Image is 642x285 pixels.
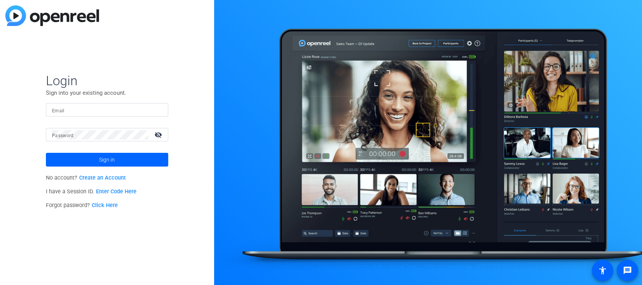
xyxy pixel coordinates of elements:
[46,202,118,209] span: Forgot password?
[52,133,74,138] mat-label: Password
[623,266,632,275] mat-icon: message
[99,150,115,169] span: Sign in
[598,266,607,275] mat-icon: accessibility
[92,202,118,209] a: Click Here
[46,153,168,167] button: Sign in
[46,73,168,89] span: Login
[79,175,126,181] a: Create an Account
[52,105,162,115] input: Enter Email Address
[5,5,99,26] img: blue-gradient.svg
[52,108,65,113] mat-label: Email
[150,129,168,140] mat-icon: visibility_off
[46,188,137,195] span: I have a Session ID.
[46,89,168,97] p: Sign into your existing account.
[46,175,126,181] span: No account?
[96,188,137,195] a: Enter Code Here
